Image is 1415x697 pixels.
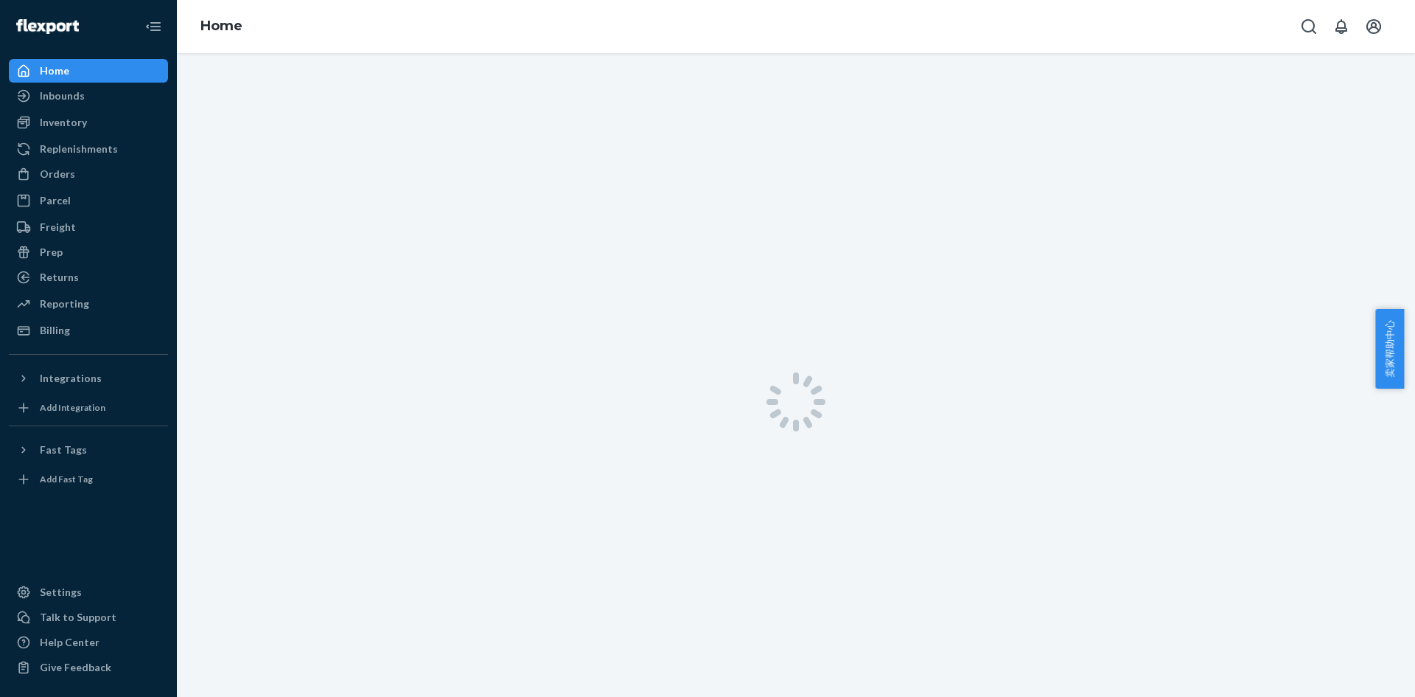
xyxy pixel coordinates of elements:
[40,89,85,103] div: Inbounds
[9,580,168,604] a: Settings
[40,660,111,675] div: Give Feedback
[16,19,79,34] img: Flexport logo
[9,292,168,316] a: Reporting
[40,220,76,235] div: Freight
[1327,12,1356,41] button: Open notifications
[9,468,168,491] a: Add Fast Tag
[9,111,168,134] a: Inventory
[1294,12,1324,41] button: Open Search Box
[9,367,168,390] button: Integrations
[40,401,105,414] div: Add Integration
[40,115,87,130] div: Inventory
[9,137,168,161] a: Replenishments
[9,438,168,462] button: Fast Tags
[9,631,168,654] a: Help Center
[189,5,254,48] ol: breadcrumbs
[9,59,168,83] a: Home
[9,189,168,212] a: Parcel
[40,167,75,181] div: Orders
[40,635,99,650] div: Help Center
[40,443,87,457] div: Fast Tags
[40,63,69,78] div: Home
[9,319,168,342] a: Billing
[40,585,82,600] div: Settings
[9,162,168,186] a: Orders
[40,193,71,208] div: Parcel
[40,270,79,285] div: Returns
[40,473,93,485] div: Add Fast Tag
[40,371,102,386] div: Integrations
[1375,309,1404,389] button: 卖家帮助中心
[9,215,168,239] a: Freight
[40,297,89,311] div: Reporting
[9,396,168,420] a: Add Integration
[40,323,70,338] div: Billing
[1359,12,1388,41] button: Open account menu
[9,240,168,264] a: Prep
[9,266,168,289] a: Returns
[9,606,168,629] a: Talk to Support
[9,84,168,108] a: Inbounds
[139,12,168,41] button: Close Navigation
[40,245,63,260] div: Prep
[40,142,118,156] div: Replenishments
[40,610,116,625] div: Talk to Support
[9,656,168,679] button: Give Feedback
[200,18,242,34] a: Home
